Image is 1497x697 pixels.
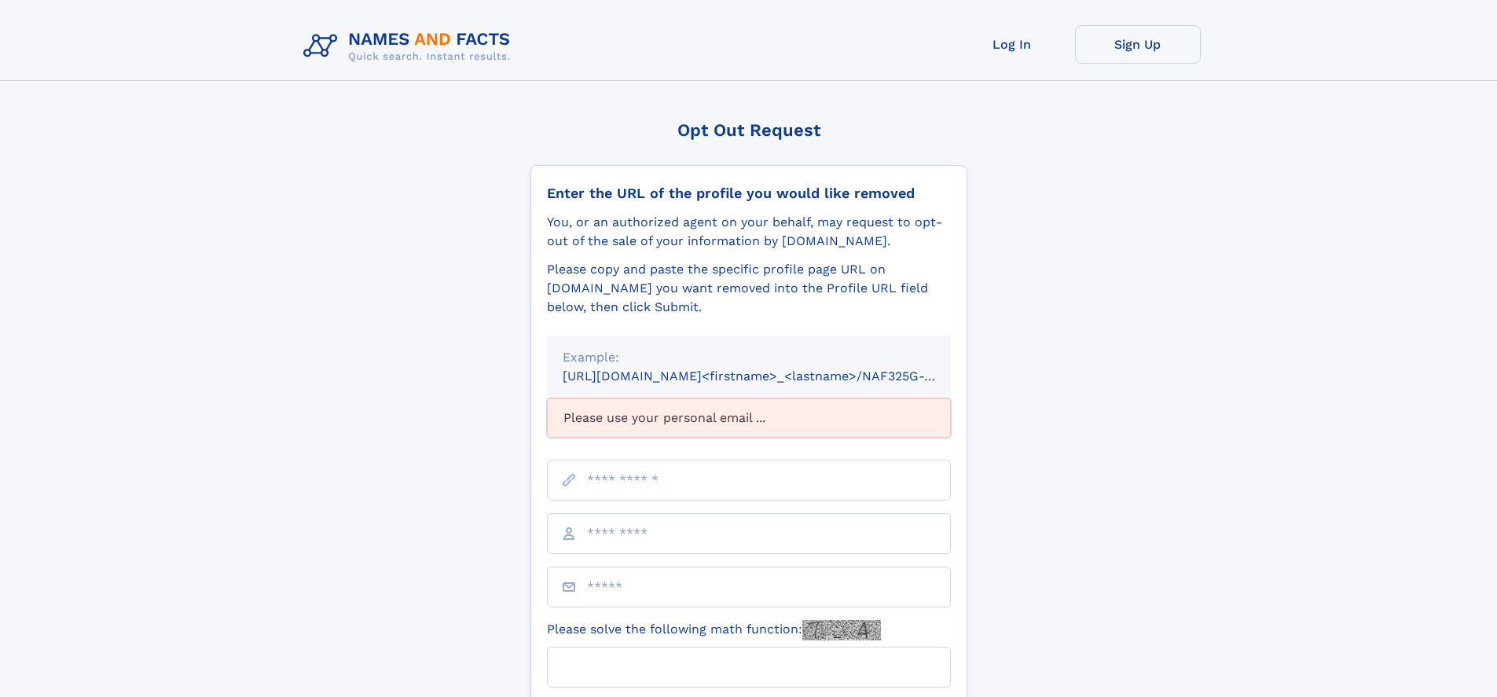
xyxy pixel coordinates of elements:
div: Enter the URL of the profile you would like removed [547,185,951,202]
small: [URL][DOMAIN_NAME]<firstname>_<lastname>/NAF325G-xxxxxxxx [563,369,981,383]
div: Opt Out Request [530,120,967,140]
a: Sign Up [1075,25,1201,64]
div: Please use your personal email ... [547,398,951,438]
img: Logo Names and Facts [297,25,523,68]
div: Example: [563,348,935,367]
label: Please solve the following math function: [547,620,881,640]
div: Please copy and paste the specific profile page URL on [DOMAIN_NAME] you want removed into the Pr... [547,260,951,317]
a: Log In [949,25,1075,64]
div: You, or an authorized agent on your behalf, may request to opt-out of the sale of your informatio... [547,213,951,251]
